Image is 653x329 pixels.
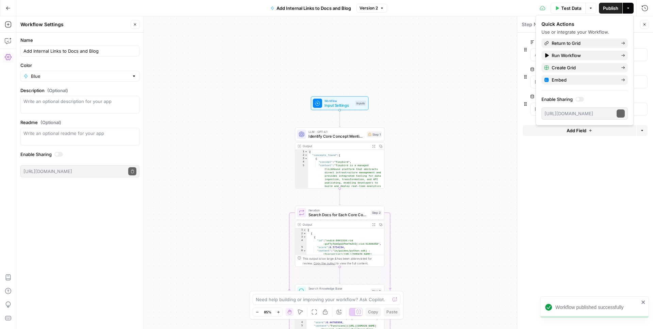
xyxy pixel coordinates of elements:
span: Paste [386,309,398,315]
span: Add Internal Links to Docs and Blog [277,5,351,12]
div: This output is too large & has been abbreviated for review. to view the full content. [303,256,382,265]
div: 4 [295,321,306,324]
div: Output [303,222,368,227]
button: Copy [365,308,381,316]
label: Color [20,62,139,69]
label: Description [20,87,139,94]
div: Output [303,144,368,149]
button: Add Internal Links to Docs and Blog [266,3,355,14]
label: Readme [20,119,139,126]
span: Identify Core Concept Mentions [308,134,364,139]
span: Use or integrate your Workflow. [541,29,609,35]
div: LLM · GPT-4.1Identify Core Concept MentionsStep 1Output{ "concepts_found":[ { "concept":"Tinybird... [295,127,384,189]
span: Version 2 [359,5,378,11]
div: 2 [295,153,308,157]
span: Search Docs for Each Core Concept [308,212,368,218]
span: Search Docs for Individual Concept [308,290,368,296]
label: Name [20,37,139,44]
div: Step 2 [371,210,382,215]
button: close [641,299,646,305]
span: Iteration [308,208,368,212]
span: Create Grid [552,64,616,71]
input: Blue [31,73,129,80]
div: Inputs [355,101,366,106]
span: Toggle code folding, rows 3 through 7 [303,235,306,239]
div: 1 [295,150,308,153]
span: 85% [264,309,271,315]
button: Publish [599,3,622,14]
span: Toggle code folding, rows 2 through 8 [303,232,306,235]
input: Blog Metadata [535,106,643,112]
input: Docs Metadata [535,79,643,85]
div: Workflow published successfully [555,304,639,311]
g: Edge from start to step_1 [339,110,340,127]
button: Version 2 [356,4,387,13]
div: 2 [295,232,306,235]
span: Publish [603,5,618,12]
input: Untitled [23,48,136,54]
span: Return to Grid [552,40,616,47]
div: 5 [295,164,308,195]
span: Toggle code folding, rows 2 through 38 [304,153,307,157]
span: Run Workflow [552,52,616,59]
div: IterationSearch Docs for Each Core ConceptStep 2Output[ [ { "id":"vsdid:6041310:rid :guFTyTpbEgUI... [295,206,384,267]
div: Quick Actions [541,21,628,28]
label: Enable Sharing [541,96,628,103]
button: Test Data [551,3,585,14]
div: 4 [295,239,306,245]
span: Input Settings [324,102,353,108]
div: Step 8 [371,289,382,294]
input: Article [535,51,643,58]
span: (Optional) [40,119,61,126]
div: Step 1 [367,132,382,137]
span: Toggle code folding, rows 1 through 9 [303,228,306,232]
div: 5 [295,245,306,249]
span: Embed [552,76,616,83]
span: Toggle code folding, row 6 [303,249,306,253]
span: (Optional) [47,87,68,94]
g: Edge from step_1 to step_2 [339,189,340,205]
span: Copy [368,309,378,315]
span: Test Data [561,5,581,12]
span: Search Knowledge Base [308,286,368,291]
g: Edge from step_2 to step_8 [339,267,340,283]
span: Add Field [567,127,586,134]
div: 4 [295,160,308,164]
label: Docs Metadata [530,66,609,73]
span: Toggle code folding, rows 3 through 7 [304,157,307,160]
span: LLM · GPT-4.1 [308,129,364,134]
div: 3 [295,235,306,239]
button: Paste [384,308,400,316]
span: Toggle code folding, rows 1 through 39 [304,150,307,153]
label: Article [530,39,609,46]
span: Workflow [324,98,353,103]
label: Enable Sharing [20,151,139,158]
div: WorkflowInput SettingsInputs [295,96,384,110]
div: Workflow Settings [20,21,129,28]
button: Add Field [523,125,636,136]
div: 1 [295,228,306,232]
div: 3 [295,157,308,160]
label: Blog Metadata [530,93,609,100]
span: Copy the output [314,261,335,265]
